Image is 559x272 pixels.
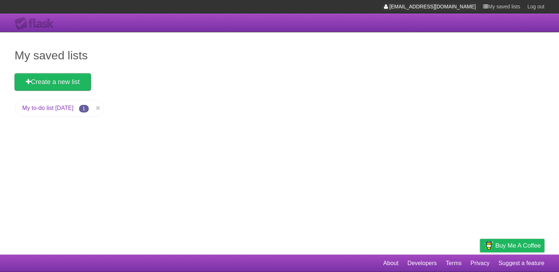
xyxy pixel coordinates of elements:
[499,256,544,270] a: Suggest a feature
[15,47,544,64] h1: My saved lists
[495,239,541,252] span: Buy me a coffee
[383,256,399,270] a: About
[484,239,493,252] img: Buy me a coffee
[22,105,74,111] a: My to-do list [DATE]
[407,256,437,270] a: Developers
[480,239,544,252] a: Buy me a coffee
[15,17,58,30] div: Flask
[471,256,489,270] a: Privacy
[15,73,91,91] a: Create a new list
[446,256,462,270] a: Terms
[79,105,89,113] span: 1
